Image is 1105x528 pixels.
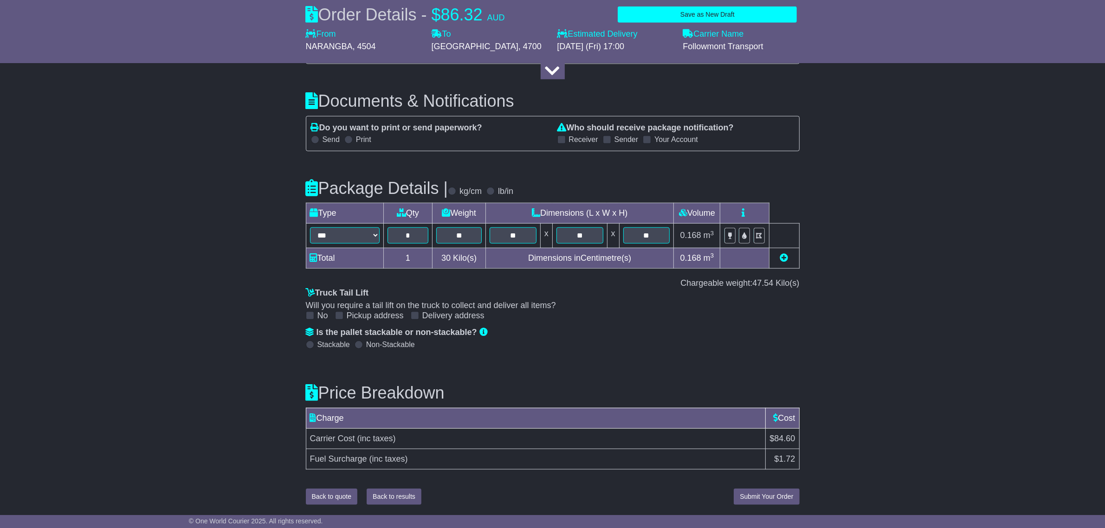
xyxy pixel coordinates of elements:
label: Who should receive package notification? [557,123,734,133]
td: Kilo(s) [433,248,486,268]
label: Send [323,135,340,144]
label: Sender [614,135,639,144]
label: Stackable [317,340,350,349]
span: (inc taxes) [369,454,408,464]
span: AUD [487,13,505,22]
button: Submit Your Order [734,489,799,505]
label: kg/cm [459,187,482,197]
span: NARANGBA [306,42,353,51]
button: Back to results [367,489,421,505]
span: © One World Courier 2025. All rights reserved. [189,517,323,525]
label: Delivery address [422,311,485,321]
label: Estimated Delivery [557,29,674,39]
span: 86.32 [441,5,483,24]
td: Qty [383,203,433,224]
h3: Package Details | [306,179,448,198]
label: Truck Tail Lift [306,288,369,298]
span: m [704,253,714,263]
label: Carrier Name [683,29,744,39]
button: Back to quote [306,489,358,505]
button: Save as New Draft [618,6,797,23]
span: m [704,231,714,240]
span: 47.54 [752,278,773,288]
td: Volume [674,203,720,224]
td: Total [306,248,383,268]
sup: 3 [711,230,714,237]
span: Carrier Cost [310,434,355,443]
span: 30 [441,253,451,263]
span: 0.168 [680,253,701,263]
h3: Price Breakdown [306,384,800,402]
span: $ [432,5,441,24]
div: Will you require a tail lift on the truck to collect and deliver all items? [306,301,800,311]
sup: 3 [711,252,714,259]
label: Print [356,135,371,144]
label: To [432,29,451,39]
td: Dimensions in Centimetre(s) [485,248,674,268]
span: 0.168 [680,231,701,240]
label: Pickup address [347,311,404,321]
span: , 4504 [353,42,376,51]
label: Receiver [569,135,598,144]
span: (inc taxes) [357,434,396,443]
h3: Documents & Notifications [306,92,800,110]
td: Weight [433,203,486,224]
div: Followmont Transport [683,42,800,52]
td: Charge [306,408,766,428]
span: , 4700 [518,42,542,51]
span: [GEOGRAPHIC_DATA] [432,42,518,51]
td: x [607,224,619,248]
label: Your Account [654,135,698,144]
div: Chargeable weight: Kilo(s) [306,278,800,289]
a: Add new item [780,253,788,263]
td: x [540,224,552,248]
label: Do you want to print or send paperwork? [311,123,482,133]
span: Is the pallet stackable or non-stackable? [317,328,477,337]
div: [DATE] (Fri) 17:00 [557,42,674,52]
label: No [317,311,328,321]
label: Non-Stackable [366,340,415,349]
label: From [306,29,336,39]
label: lb/in [498,187,513,197]
span: $1.72 [774,454,795,464]
td: Dimensions (L x W x H) [485,203,674,224]
td: 1 [383,248,433,268]
span: Fuel Surcharge [310,454,367,464]
td: Type [306,203,383,224]
td: Cost [766,408,799,428]
span: $84.60 [769,434,795,443]
span: Submit Your Order [740,493,793,500]
div: Order Details - [306,5,505,25]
